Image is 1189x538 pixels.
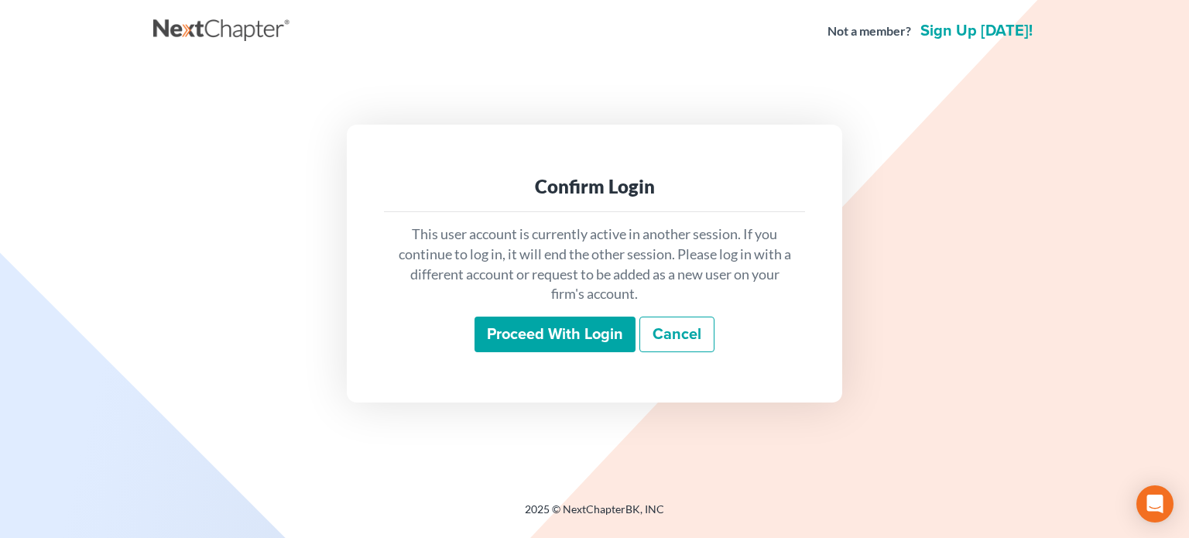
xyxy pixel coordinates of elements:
div: Confirm Login [396,174,793,199]
input: Proceed with login [475,317,636,352]
a: Cancel [639,317,714,352]
div: Open Intercom Messenger [1136,485,1174,523]
strong: Not a member? [828,22,911,40]
div: 2025 © NextChapterBK, INC [153,502,1036,529]
p: This user account is currently active in another session. If you continue to log in, it will end ... [396,224,793,304]
a: Sign up [DATE]! [917,23,1036,39]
